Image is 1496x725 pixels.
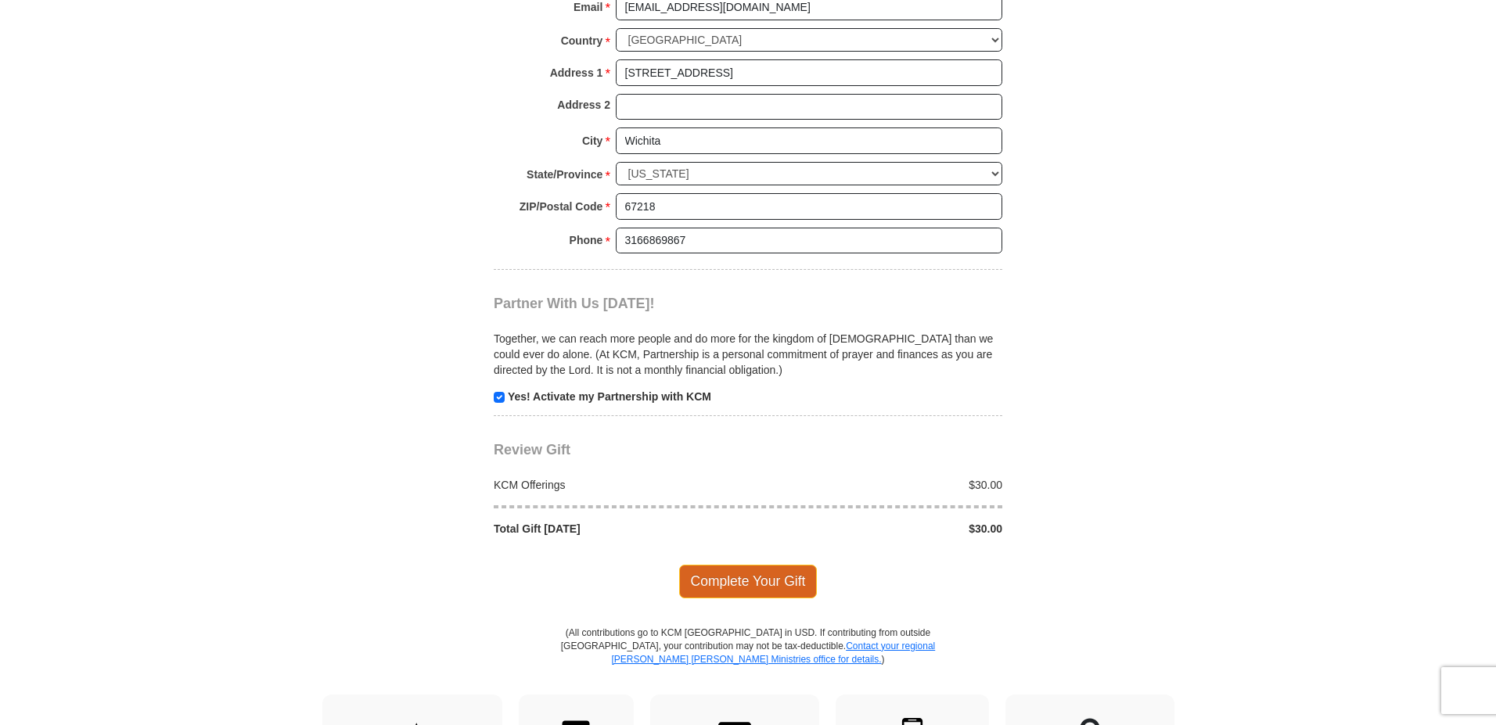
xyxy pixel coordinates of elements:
[494,331,1002,378] p: Together, we can reach more people and do more for the kingdom of [DEMOGRAPHIC_DATA] than we coul...
[748,521,1011,537] div: $30.00
[486,477,749,493] div: KCM Offerings
[508,390,711,403] strong: Yes! Activate my Partnership with KCM
[557,94,610,116] strong: Address 2
[748,477,1011,493] div: $30.00
[560,626,936,694] p: (All contributions go to KCM [GEOGRAPHIC_DATA] in USD. If contributing from outside [GEOGRAPHIC_D...
[520,196,603,217] strong: ZIP/Postal Code
[570,229,603,251] strong: Phone
[494,442,570,458] span: Review Gift
[582,130,602,152] strong: City
[611,641,935,665] a: Contact your regional [PERSON_NAME] [PERSON_NAME] Ministries office for details.
[679,565,818,598] span: Complete Your Gift
[550,62,603,84] strong: Address 1
[486,521,749,537] div: Total Gift [DATE]
[494,296,655,311] span: Partner With Us [DATE]!
[527,163,602,185] strong: State/Province
[561,30,603,52] strong: Country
